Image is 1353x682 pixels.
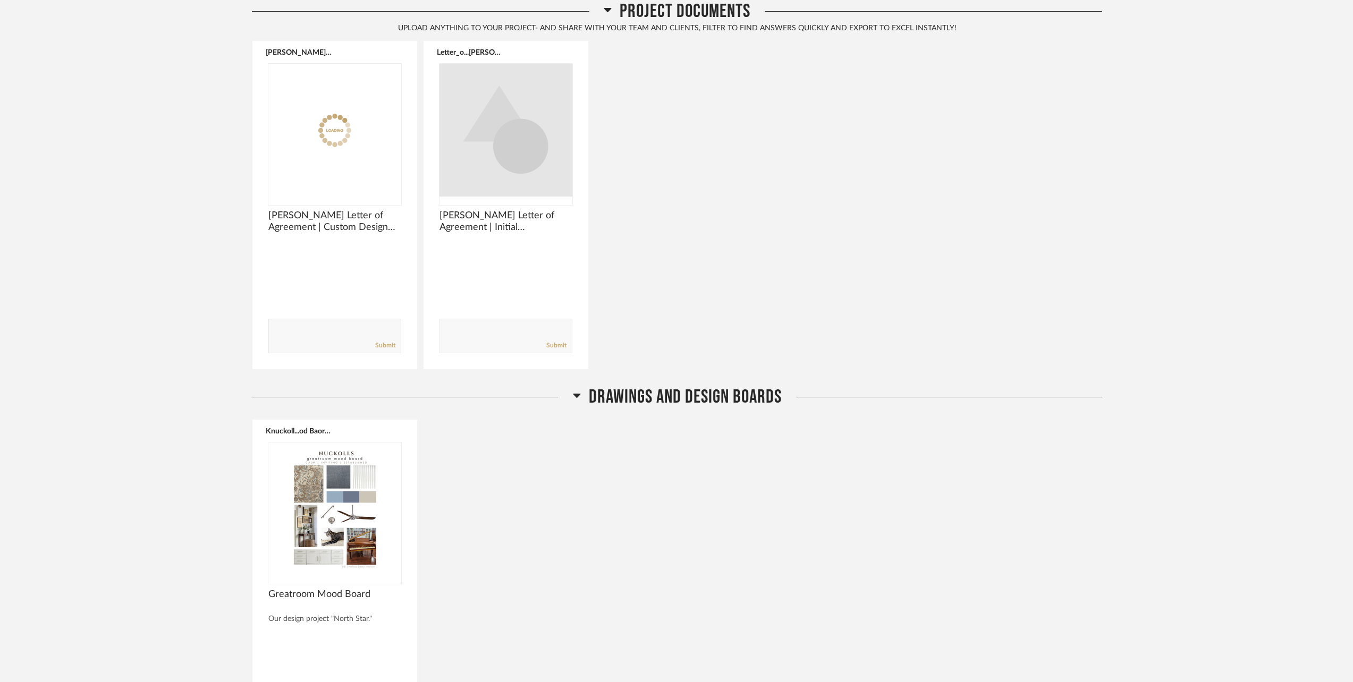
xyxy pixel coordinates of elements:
button: Knuckoll...od Baord.pdf [266,427,332,435]
span: [PERSON_NAME] Letter of Agreement | Custom Design Only [268,210,401,233]
button: Letter_o...[PERSON_NAME].pdf [437,48,503,56]
div: Our design project "North Star." [268,615,401,624]
button: [PERSON_NAME]...ign_Only.pdf [266,48,332,56]
span: Drawings and Design Boards [589,386,782,408]
span: [PERSON_NAME] Letter of Agreement | Initial Consultation [439,210,572,233]
div: 0 [268,442,401,575]
a: Submit [375,341,395,350]
div: 0 [439,64,572,197]
img: undefined [268,442,401,575]
div: 0 [268,64,401,197]
img: undefined [268,64,401,197]
div: UPLOAD ANYTHING TO YOUR PROJECT- AND SHARE WITH YOUR TEAM AND CLIENTS, FILTER TO FIND ANSWERS QUI... [252,23,1102,35]
a: Submit [546,341,566,350]
img: undefined [439,64,572,197]
span: Greatroom Mood Board [268,589,401,600]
